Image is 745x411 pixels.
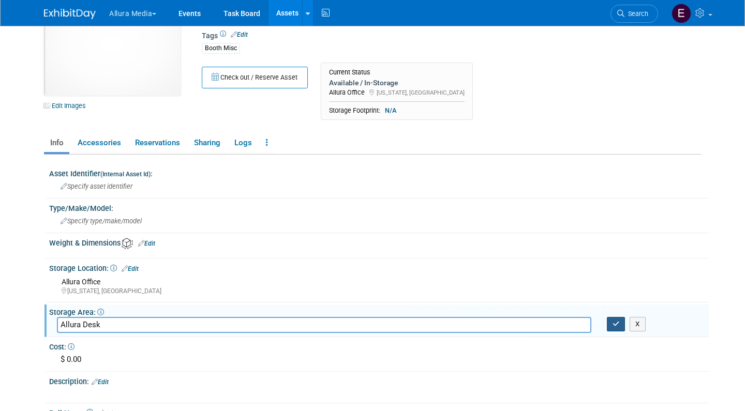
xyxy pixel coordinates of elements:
div: Storage Location: [49,261,709,274]
a: Sharing [188,134,226,152]
span: Specify asset identifier [61,182,132,190]
div: Tags [202,31,635,60]
a: Reservations [129,134,186,152]
a: Edit [122,265,139,272]
a: Logs [228,134,258,152]
a: Accessories [71,134,127,152]
a: Search [610,5,658,23]
a: Edit [231,31,248,38]
small: (Internal Asset Id) [100,171,151,178]
div: Cost: [49,339,709,352]
div: Description: [49,374,709,387]
div: Weight & Dimensions [49,235,709,249]
div: [US_STATE], [GEOGRAPHIC_DATA] [62,287,701,296]
span: Specify type/make/model [61,217,142,225]
span: Allura Office [329,88,365,96]
a: Info [44,134,69,152]
img: Asset Weight and Dimensions [122,238,133,249]
span: Storage Area: [49,308,104,316]
div: Type/Make/Model: [49,201,709,214]
button: X [630,317,646,331]
div: Available / In-Storage [329,78,465,87]
img: ExhibitDay [44,9,96,19]
button: Check out / Reserve Asset [202,67,308,88]
div: $ 0.00 [57,352,701,368]
a: Edit [138,240,155,247]
span: Search [624,10,648,18]
div: Current Status [329,68,465,77]
span: [US_STATE], [GEOGRAPHIC_DATA] [377,89,465,96]
a: Edit Images [44,99,90,112]
span: Allura Office [62,278,100,286]
a: Edit [92,378,109,386]
img: Eric Thompson [672,4,691,23]
div: Storage Footprint: [329,106,465,115]
span: N/A [382,106,399,115]
div: Booth Misc [202,43,240,54]
div: Asset Identifier : [49,166,709,179]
